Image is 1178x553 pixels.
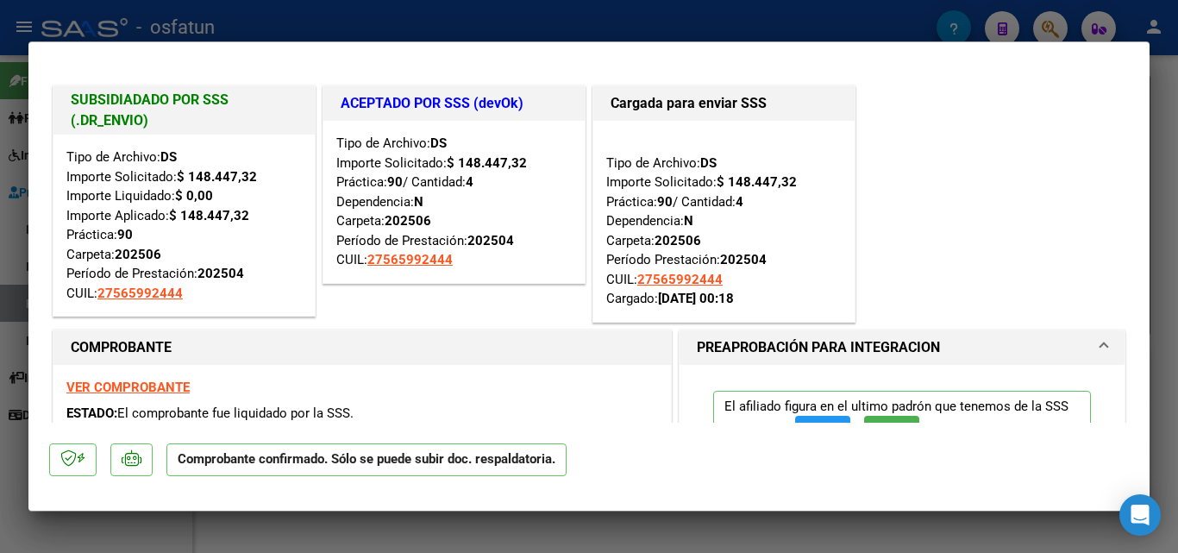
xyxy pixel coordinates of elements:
[71,339,172,355] strong: COMPROBANTE
[795,416,850,448] button: FTP
[166,443,567,477] p: Comprobante confirmado. Sólo se puede subir doc. respaldatoria.
[177,169,257,185] strong: $ 148.447,32
[717,174,797,190] strong: $ 148.447,32
[117,227,133,242] strong: 90
[115,247,161,262] strong: 202506
[637,272,723,287] span: 27565992444
[66,405,117,421] span: ESTADO:
[658,291,734,306] strong: [DATE] 00:18
[713,391,1091,456] p: El afiliado figura en el ultimo padrón que tenemos de la SSS de
[414,194,423,210] strong: N
[466,174,473,190] strong: 4
[1119,494,1161,536] div: Open Intercom Messenger
[720,252,767,267] strong: 202504
[430,135,447,151] strong: DS
[700,155,717,171] strong: DS
[387,174,403,190] strong: 90
[66,380,190,395] a: VER COMPROBANTE
[169,208,249,223] strong: $ 148.447,32
[655,233,701,248] strong: 202506
[657,194,673,210] strong: 90
[117,405,354,421] span: El comprobante fue liquidado por la SSS.
[367,252,453,267] span: 27565992444
[71,90,298,131] h1: SUBSIDIADADO POR SSS (.DR_ENVIO)
[447,155,527,171] strong: $ 148.447,32
[611,93,837,114] h1: Cargada para enviar SSS
[864,416,919,448] button: SSS
[736,194,743,210] strong: 4
[606,134,842,309] div: Tipo de Archivo: Importe Solicitado: Práctica: / Cantidad: Dependencia: Carpeta: Período Prestaci...
[341,93,567,114] h1: ACEPTADO POR SSS (devOk)
[160,149,177,165] strong: DS
[175,188,213,204] strong: $ 0,00
[697,337,940,358] h1: PREAPROBACIÓN PARA INTEGRACION
[336,134,572,270] div: Tipo de Archivo: Importe Solicitado: Práctica: / Cantidad: Dependencia: Carpeta: Período de Prest...
[385,213,431,229] strong: 202506
[97,286,183,301] span: 27565992444
[684,213,693,229] strong: N
[66,148,302,303] div: Tipo de Archivo: Importe Solicitado: Importe Liquidado: Importe Aplicado: Práctica: Carpeta: Perí...
[680,330,1125,365] mat-expansion-panel-header: PREAPROBACIÓN PARA INTEGRACION
[467,233,514,248] strong: 202504
[197,266,244,281] strong: 202504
